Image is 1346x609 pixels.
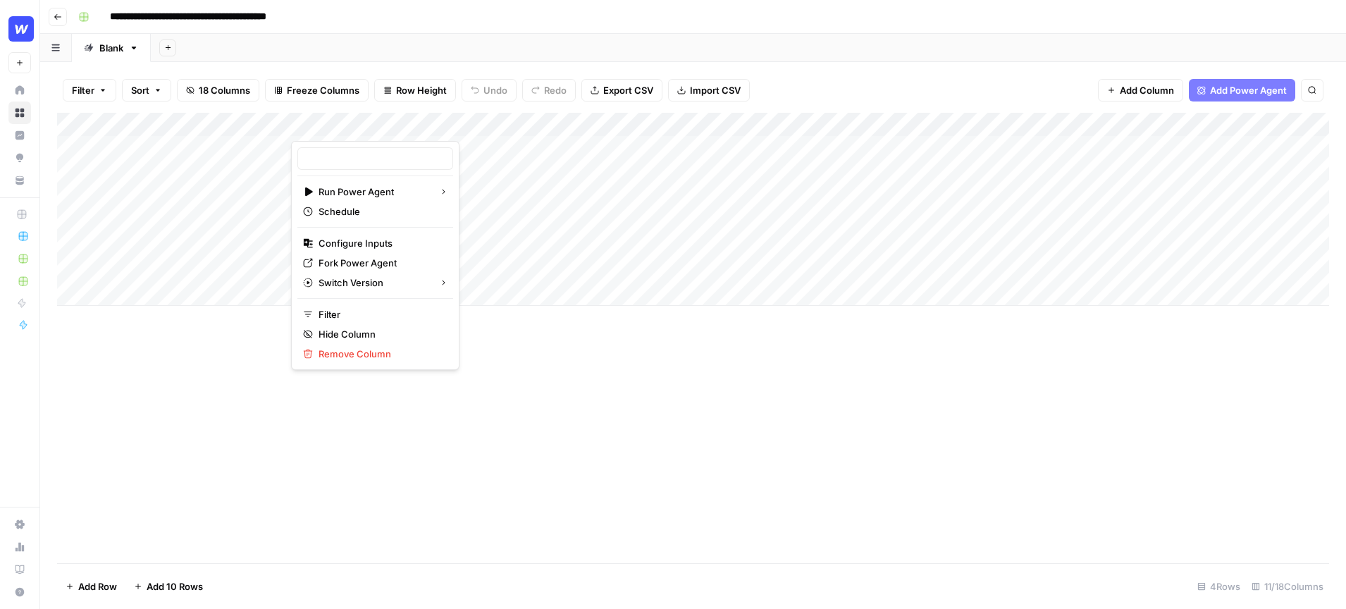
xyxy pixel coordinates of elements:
[78,579,117,593] span: Add Row
[1210,83,1287,97] span: Add Power Agent
[581,79,662,101] button: Export CSV
[319,327,442,341] span: Hide Column
[125,575,211,598] button: Add 10 Rows
[1120,83,1174,97] span: Add Column
[8,147,31,169] a: Opportunities
[319,185,428,199] span: Run Power Agent
[72,83,94,97] span: Filter
[8,101,31,124] a: Browse
[265,79,369,101] button: Freeze Columns
[319,307,442,321] span: Filter
[8,536,31,558] a: Usage
[544,83,567,97] span: Redo
[8,11,31,47] button: Workspace: Webflow
[319,204,442,219] span: Schedule
[177,79,259,101] button: 18 Columns
[1192,575,1246,598] div: 4 Rows
[319,256,442,270] span: Fork Power Agent
[99,41,123,55] div: Blank
[8,558,31,581] a: Learning Hub
[1098,79,1183,101] button: Add Column
[603,83,653,97] span: Export CSV
[147,579,203,593] span: Add 10 Rows
[522,79,576,101] button: Redo
[396,83,447,97] span: Row Height
[319,236,442,250] span: Configure Inputs
[668,79,750,101] button: Import CSV
[72,34,151,62] a: Blank
[690,83,741,97] span: Import CSV
[8,79,31,101] a: Home
[131,83,149,97] span: Sort
[8,124,31,147] a: Insights
[8,169,31,192] a: Your Data
[319,276,428,290] span: Switch Version
[483,83,507,97] span: Undo
[199,83,250,97] span: 18 Columns
[57,575,125,598] button: Add Row
[8,16,34,42] img: Webflow Logo
[8,513,31,536] a: Settings
[122,79,171,101] button: Sort
[374,79,456,101] button: Row Height
[462,79,517,101] button: Undo
[287,83,359,97] span: Freeze Columns
[8,581,31,603] button: Help + Support
[1189,79,1295,101] button: Add Power Agent
[63,79,116,101] button: Filter
[1246,575,1329,598] div: 11/18 Columns
[319,347,442,361] span: Remove Column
